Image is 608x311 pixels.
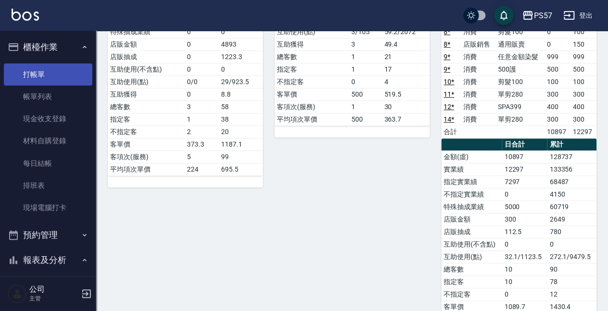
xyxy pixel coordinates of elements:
td: 0 [502,238,547,250]
td: 實業績 [441,163,502,175]
button: 報表及分析 [4,248,92,273]
td: 0 [185,38,219,50]
td: 100 [571,25,596,38]
td: 272.1/9479.5 [547,250,596,263]
td: 300 [571,88,596,100]
td: 客項次(服務) [274,100,349,113]
td: 128737 [547,150,596,163]
td: 3/105 [349,25,382,38]
a: 材料自購登錄 [4,130,92,152]
td: 100 [571,75,596,88]
td: 1 [349,100,382,113]
td: 0 [502,188,547,200]
td: 消費 [461,63,496,75]
td: 單剪280 [496,113,545,125]
td: 10 [502,263,547,275]
td: 21 [382,50,430,63]
td: 150 [571,38,596,50]
td: 500 [545,63,571,75]
td: 224 [185,163,219,175]
td: 32.1/1123.5 [502,250,547,263]
a: 現場電腦打卡 [4,197,92,219]
td: 38 [219,113,263,125]
td: 不指定客 [274,75,349,88]
td: 0 [547,238,596,250]
td: 300 [545,113,571,125]
img: Person [8,284,27,303]
td: 400 [571,100,596,113]
td: 不指定實業績 [441,188,502,200]
td: 指定實業績 [441,175,502,188]
td: 5 [185,150,219,163]
td: 客單價 [108,138,185,150]
td: 68487 [547,175,596,188]
td: 999 [571,50,596,63]
td: 0 [185,50,219,63]
th: 累計 [547,138,596,151]
td: 通用販賣 [496,38,545,50]
td: 5000 [502,200,547,213]
td: 373.3 [185,138,219,150]
img: Logo [12,9,39,21]
td: 指定客 [274,63,349,75]
td: 互助獲得 [274,38,349,50]
td: 90 [547,263,596,275]
td: 500護 [496,63,545,75]
td: 695.5 [219,163,263,175]
td: 300 [545,88,571,100]
td: 500 [571,63,596,75]
td: 單剪280 [496,88,545,100]
td: 59.2/2072 [382,25,430,38]
td: 1 [349,50,382,63]
td: 任意金額染髮 [496,50,545,63]
td: 總客數 [441,263,502,275]
td: 78 [547,275,596,288]
td: 10897 [545,125,571,138]
td: 消費 [461,88,496,100]
td: 30 [382,100,430,113]
td: 49.4 [382,38,430,50]
td: 消費 [461,113,496,125]
td: 店販抽成 [441,225,502,238]
td: 3 [185,100,219,113]
td: 0 [219,25,263,38]
td: 1223.3 [219,50,263,63]
td: 20 [219,125,263,138]
td: SPA399 [496,100,545,113]
td: 消費 [461,100,496,113]
td: 總客數 [274,50,349,63]
td: 2649 [547,213,596,225]
td: 不指定客 [441,288,502,300]
td: 4150 [547,188,596,200]
td: 剪髮100 [496,75,545,88]
td: 60719 [547,200,596,213]
td: 指定客 [441,275,502,288]
button: PS57 [518,6,556,25]
td: 99 [219,150,263,163]
td: 特殊抽成業績 [108,25,185,38]
td: 互助使用(點) [274,25,349,38]
td: 2 [185,125,219,138]
td: 12297 [502,163,547,175]
td: 58 [219,100,263,113]
td: 客項次(服務) [108,150,185,163]
td: 1 [185,113,219,125]
th: 日合計 [502,138,547,151]
td: 300 [502,213,547,225]
td: 999 [545,50,571,63]
td: 指定客 [108,113,185,125]
td: 17 [382,63,430,75]
button: 預約管理 [4,223,92,248]
td: 400 [545,100,571,113]
a: 排班表 [4,174,92,197]
button: save [494,6,513,25]
td: 店販銷售 [461,38,496,50]
td: 店販金額 [108,38,185,50]
td: 店販抽成 [108,50,185,63]
td: 133356 [547,163,596,175]
td: 合計 [441,125,461,138]
a: 現金收支登錄 [4,108,92,130]
td: 8.8 [219,88,263,100]
td: 特殊抽成業績 [441,200,502,213]
td: 10897 [502,150,547,163]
